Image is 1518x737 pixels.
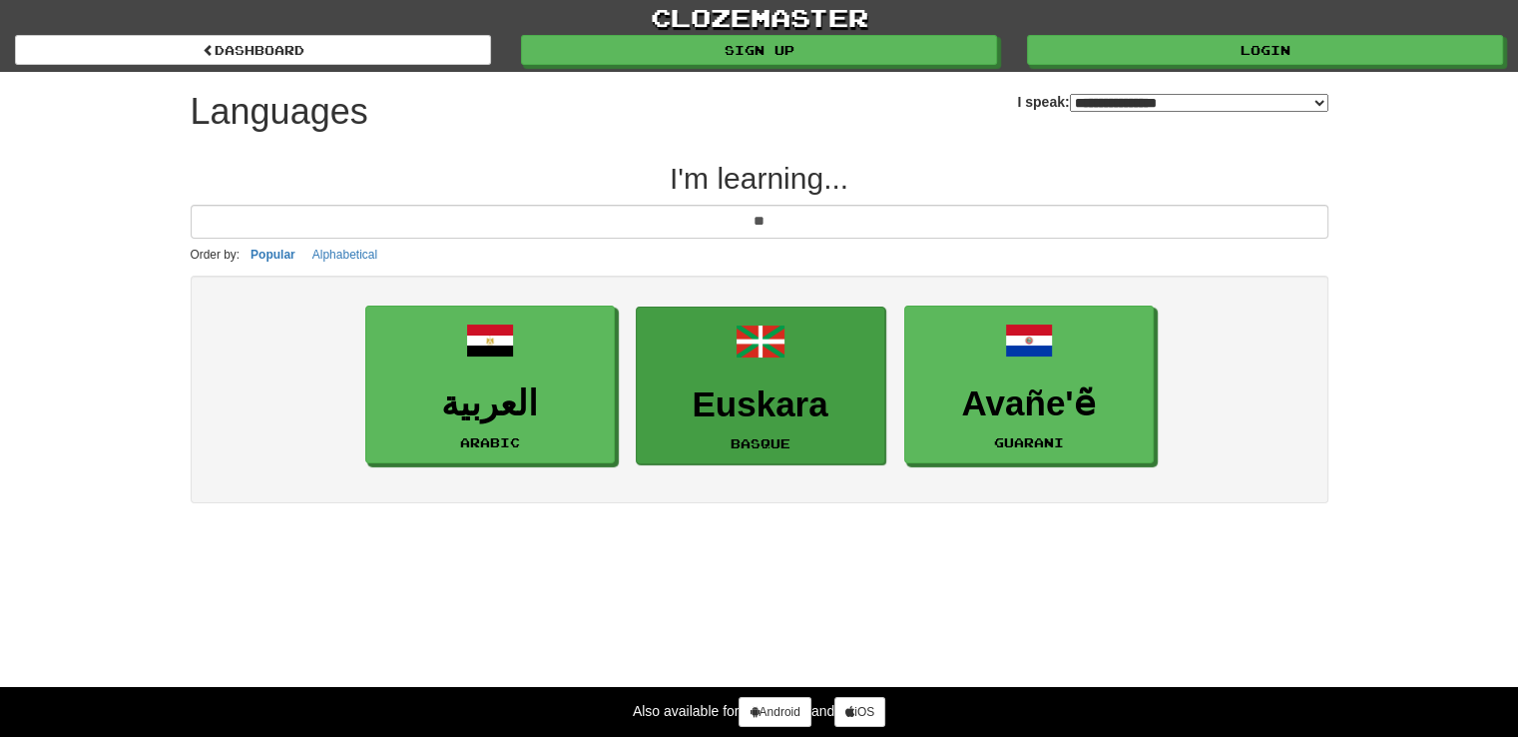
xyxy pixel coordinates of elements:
[1017,92,1327,112] label: I speak:
[994,435,1064,449] small: Guarani
[460,435,520,449] small: Arabic
[915,384,1143,423] h3: Avañe'ẽ
[521,35,997,65] a: Sign up
[636,307,885,465] a: EuskaraBasque
[191,248,241,262] small: Order by:
[191,92,368,132] h1: Languages
[306,244,383,266] button: Alphabetical
[647,385,874,424] h3: Euskara
[834,697,885,727] a: iOS
[739,697,810,727] a: Android
[1070,94,1328,112] select: I speak:
[245,244,301,266] button: Popular
[15,35,491,65] a: dashboard
[365,306,615,464] a: العربيةArabic
[904,306,1154,464] a: Avañe'ẽGuarani
[191,162,1328,195] h2: I'm learning...
[1027,35,1503,65] a: Login
[376,384,604,423] h3: العربية
[731,436,790,450] small: Basque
